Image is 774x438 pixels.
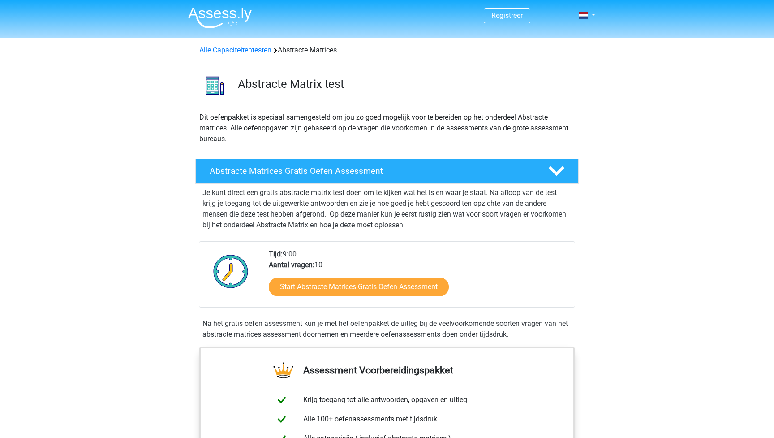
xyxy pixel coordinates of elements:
[238,77,572,91] h3: Abstracte Matrix test
[199,318,575,340] div: Na het gratis oefen assessment kun je met het oefenpakket de uitleg bij de veelvoorkomende soorte...
[262,249,574,307] div: 9:00 10
[269,278,449,296] a: Start Abstracte Matrices Gratis Oefen Assessment
[196,66,234,104] img: abstracte matrices
[269,260,314,269] b: Aantal vragen:
[192,159,582,184] a: Abstracte Matrices Gratis Oefen Assessment
[491,11,523,20] a: Registreer
[188,7,252,28] img: Assessly
[269,250,283,258] b: Tijd:
[208,249,254,294] img: Klok
[202,187,572,230] p: Je kunt direct een gratis abstracte matrix test doen om te kijken wat het is en waar je staat. Na...
[210,166,534,176] h4: Abstracte Matrices Gratis Oefen Assessment
[196,45,578,56] div: Abstracte Matrices
[199,112,575,144] p: Dit oefenpakket is speciaal samengesteld om jou zo goed mogelijk voor te bereiden op het onderdee...
[199,46,271,54] a: Alle Capaciteitentesten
